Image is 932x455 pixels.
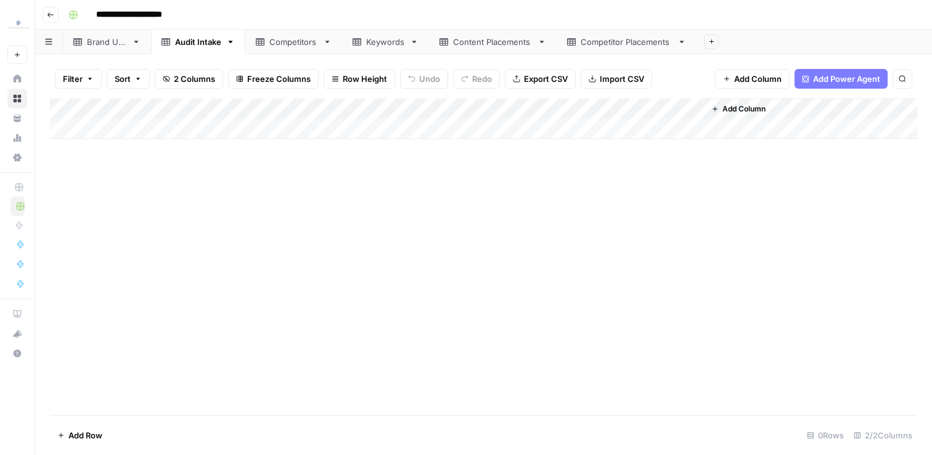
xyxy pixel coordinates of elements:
div: 2/2 Columns [849,425,917,445]
button: Workspace: PartnerCentric Sales Tools [7,10,27,41]
button: Add Power Agent [795,69,888,89]
button: Filter [55,69,102,89]
a: Competitors [245,30,342,54]
a: Brand URL [63,30,151,54]
button: Row Height [324,69,395,89]
button: Add Column [706,101,771,117]
button: Undo [400,69,448,89]
span: Add Column [734,73,782,85]
span: Import CSV [600,73,644,85]
img: PartnerCentric Sales Tools Logo [7,14,30,36]
a: Keywords [342,30,429,54]
button: Export CSV [505,69,576,89]
span: 2 Columns [174,73,215,85]
a: Settings [7,148,27,167]
span: Sort [115,73,131,85]
div: Brand URL [87,36,127,48]
button: 2 Columns [155,69,223,89]
div: Competitor Placements [581,36,672,48]
div: Content Placements [453,36,533,48]
a: Usage [7,128,27,148]
button: Freeze Columns [228,69,319,89]
span: Add Row [68,429,102,441]
div: Keywords [366,36,405,48]
span: Filter [63,73,83,85]
button: Add Row [50,425,110,445]
div: What's new? [8,324,27,343]
a: Competitor Placements [557,30,697,54]
span: Add Power Agent [813,73,880,85]
div: Audit Intake [175,36,221,48]
button: Add Column [715,69,790,89]
span: Freeze Columns [247,73,311,85]
span: Undo [419,73,440,85]
button: What's new? [7,324,27,344]
span: Redo [472,73,492,85]
button: Sort [107,69,150,89]
span: Export CSV [524,73,568,85]
a: Content Placements [429,30,557,54]
a: Your Data [7,108,27,128]
span: Row Height [343,73,387,85]
span: Add Column [722,103,766,115]
a: Browse [7,89,27,108]
a: Home [7,69,27,89]
div: 0 Rows [802,425,849,445]
button: Import CSV [581,69,652,89]
a: Audit Intake [151,30,245,54]
button: Redo [453,69,500,89]
a: AirOps Academy [7,304,27,324]
button: Help + Support [7,344,27,363]
div: Competitors [269,36,318,48]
